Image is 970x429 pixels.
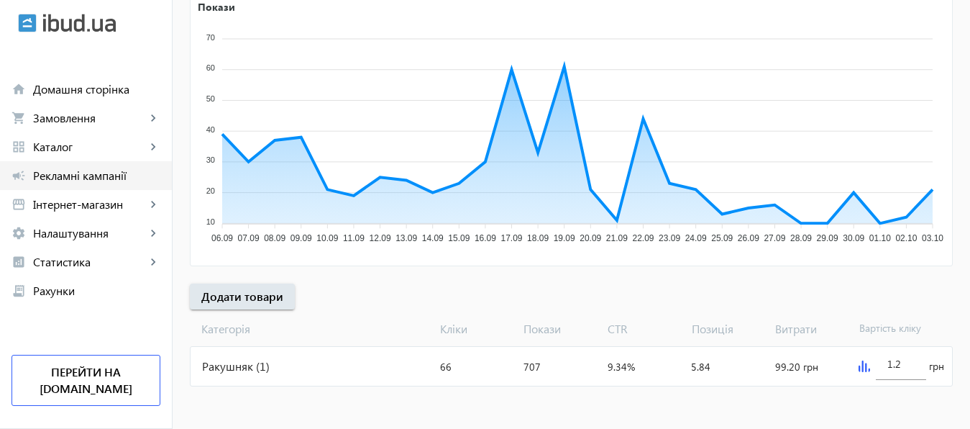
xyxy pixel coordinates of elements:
[12,255,26,269] mat-icon: analytics
[33,255,146,269] span: Статистика
[33,168,160,183] span: Рекламні кампанії
[238,233,260,243] tspan: 07.09
[448,233,470,243] tspan: 15.09
[370,233,391,243] tspan: 12.09
[554,233,575,243] tspan: 19.09
[12,111,26,125] mat-icon: shopping_cart
[659,233,680,243] tspan: 23.09
[206,63,215,72] tspan: 60
[602,321,686,337] span: CTR
[608,360,635,374] span: 9.34%
[146,111,160,125] mat-icon: keyboard_arrow_right
[146,255,160,269] mat-icon: keyboard_arrow_right
[206,33,215,42] tspan: 70
[929,359,944,374] span: грн
[854,321,938,337] span: Вартість кліку
[580,233,601,243] tspan: 20.09
[685,233,707,243] tspan: 24.09
[843,233,864,243] tspan: 30.09
[395,233,417,243] tspan: 13.09
[190,321,434,337] span: Категорія
[146,197,160,212] mat-icon: keyboard_arrow_right
[190,284,295,310] button: Додати товари
[206,125,215,134] tspan: 40
[440,360,452,374] span: 66
[12,168,26,183] mat-icon: campaign
[33,111,146,125] span: Замовлення
[922,233,943,243] tspan: 03.10
[501,233,523,243] tspan: 17.09
[33,82,160,96] span: Домашня сторінка
[895,233,917,243] tspan: 02.10
[146,226,160,240] mat-icon: keyboard_arrow_right
[206,155,215,164] tspan: 30
[33,284,160,298] span: Рахунки
[434,321,518,337] span: Кліки
[869,233,891,243] tspan: 01.10
[146,140,160,154] mat-icon: keyboard_arrow_right
[475,233,496,243] tspan: 16.09
[201,289,283,304] span: Додати товари
[211,233,233,243] tspan: 06.09
[12,82,26,96] mat-icon: home
[316,233,338,243] tspan: 10.09
[290,233,312,243] tspan: 09.09
[527,233,549,243] tspan: 18.09
[12,197,26,212] mat-icon: storefront
[33,197,146,212] span: Інтернет-магазин
[769,321,854,337] span: Витрати
[790,233,812,243] tspan: 28.09
[859,361,870,372] img: graph.svg
[775,360,818,374] span: 99.20 грн
[43,14,116,32] img: ibud_text.svg
[33,140,146,154] span: Каталог
[18,14,37,32] img: ibud.svg
[206,186,215,195] tspan: 20
[764,233,785,243] tspan: 27.09
[191,347,434,386] div: Ракушняк (1)
[817,233,838,243] tspan: 29.09
[711,233,733,243] tspan: 25.09
[12,355,160,406] a: Перейти на [DOMAIN_NAME]
[33,226,146,240] span: Налаштування
[343,233,365,243] tspan: 11.09
[12,140,26,154] mat-icon: grid_view
[518,321,602,337] span: Покази
[691,360,710,374] span: 5.84
[523,360,541,374] span: 707
[422,233,444,243] tspan: 14.09
[738,233,759,243] tspan: 26.09
[606,233,628,243] tspan: 21.09
[632,233,654,243] tspan: 22.09
[206,217,215,226] tspan: 10
[686,321,770,337] span: Позиція
[12,284,26,298] mat-icon: receipt_long
[264,233,285,243] tspan: 08.09
[12,226,26,240] mat-icon: settings
[206,94,215,103] tspan: 50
